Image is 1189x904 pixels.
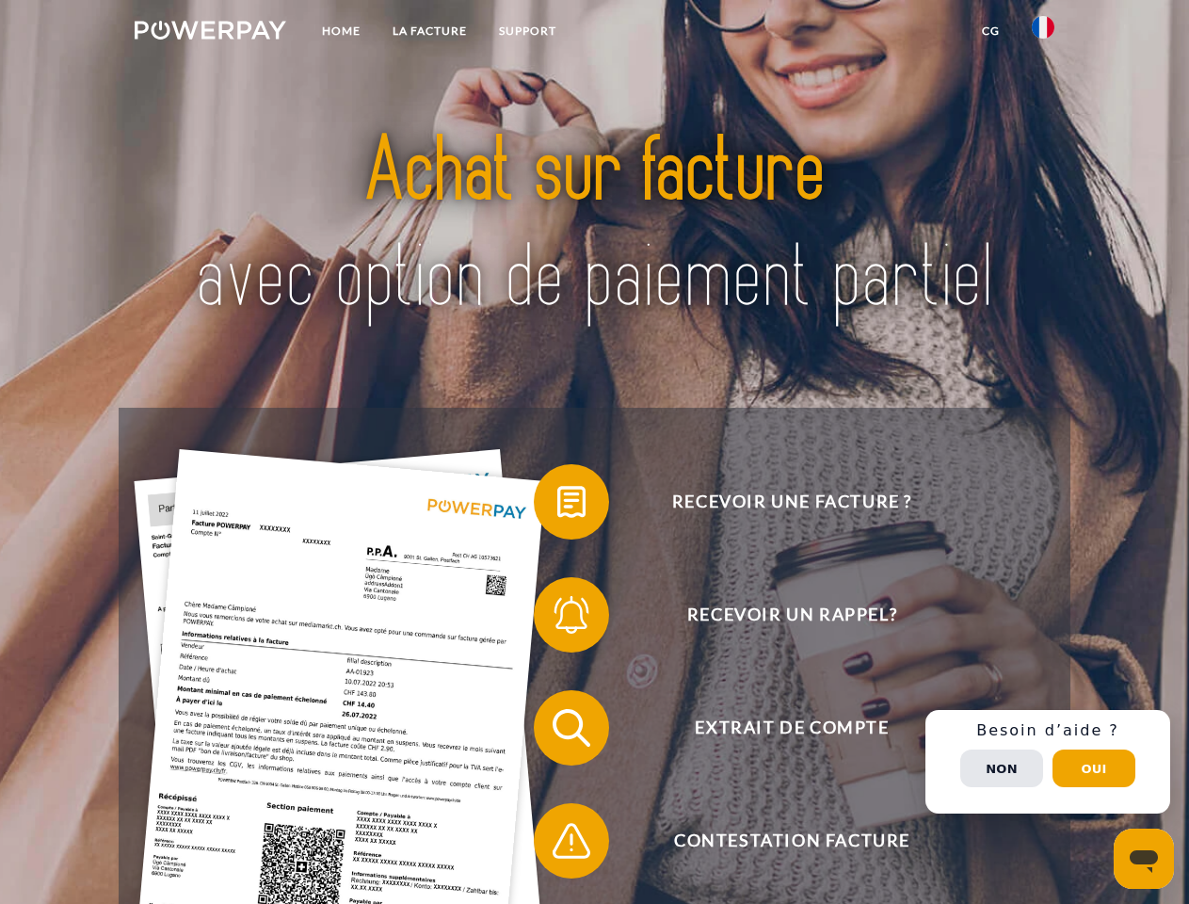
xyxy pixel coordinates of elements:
button: Extrait de compte [534,690,1023,766]
div: Schnellhilfe [925,710,1170,814]
iframe: Bouton de lancement de la fenêtre de messagerie [1114,829,1174,889]
a: Support [483,14,572,48]
a: CG [966,14,1016,48]
img: qb_search.svg [548,704,595,751]
img: qb_bell.svg [548,591,595,638]
a: LA FACTURE [377,14,483,48]
img: logo-powerpay-white.svg [135,21,286,40]
img: qb_bill.svg [548,478,595,525]
span: Recevoir une facture ? [561,464,1022,540]
button: Recevoir un rappel? [534,577,1023,653]
img: fr [1032,16,1054,39]
img: title-powerpay_fr.svg [180,90,1009,361]
button: Contestation Facture [534,803,1023,879]
span: Recevoir un rappel? [561,577,1022,653]
button: Recevoir une facture ? [534,464,1023,540]
span: Extrait de compte [561,690,1022,766]
span: Contestation Facture [561,803,1022,879]
a: Home [306,14,377,48]
h3: Besoin d’aide ? [937,721,1159,740]
button: Oui [1052,750,1135,787]
button: Non [960,750,1043,787]
img: qb_warning.svg [548,817,595,864]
